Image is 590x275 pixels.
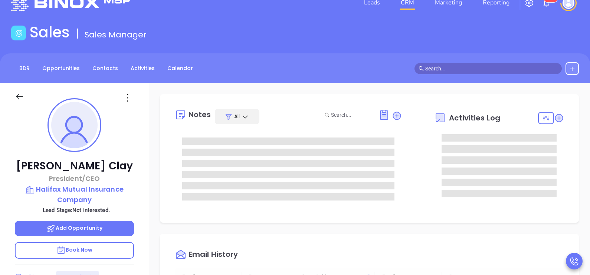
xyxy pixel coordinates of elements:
a: Activities [126,62,159,74]
a: BDR [15,62,34,74]
p: Lead Stage: Not interested. [19,205,134,215]
span: search [419,66,424,71]
p: [PERSON_NAME] Clay [15,159,134,173]
a: Contacts [88,62,122,74]
div: Email History [189,251,238,261]
span: All [234,113,240,120]
h1: Sales [30,23,70,41]
span: Sales Manager [85,29,147,40]
div: Notes [189,111,211,118]
a: Calendar [163,62,197,74]
a: Opportunities [38,62,84,74]
span: Add Opportunity [46,224,103,232]
input: Search... [331,111,370,119]
span: Activities Log [449,114,500,122]
input: Search… [425,64,558,73]
a: Halifax Mutual Insurance Company [15,184,134,205]
span: Book Now [56,246,93,254]
p: President/CEO [15,173,134,183]
img: profile-user [51,102,98,148]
